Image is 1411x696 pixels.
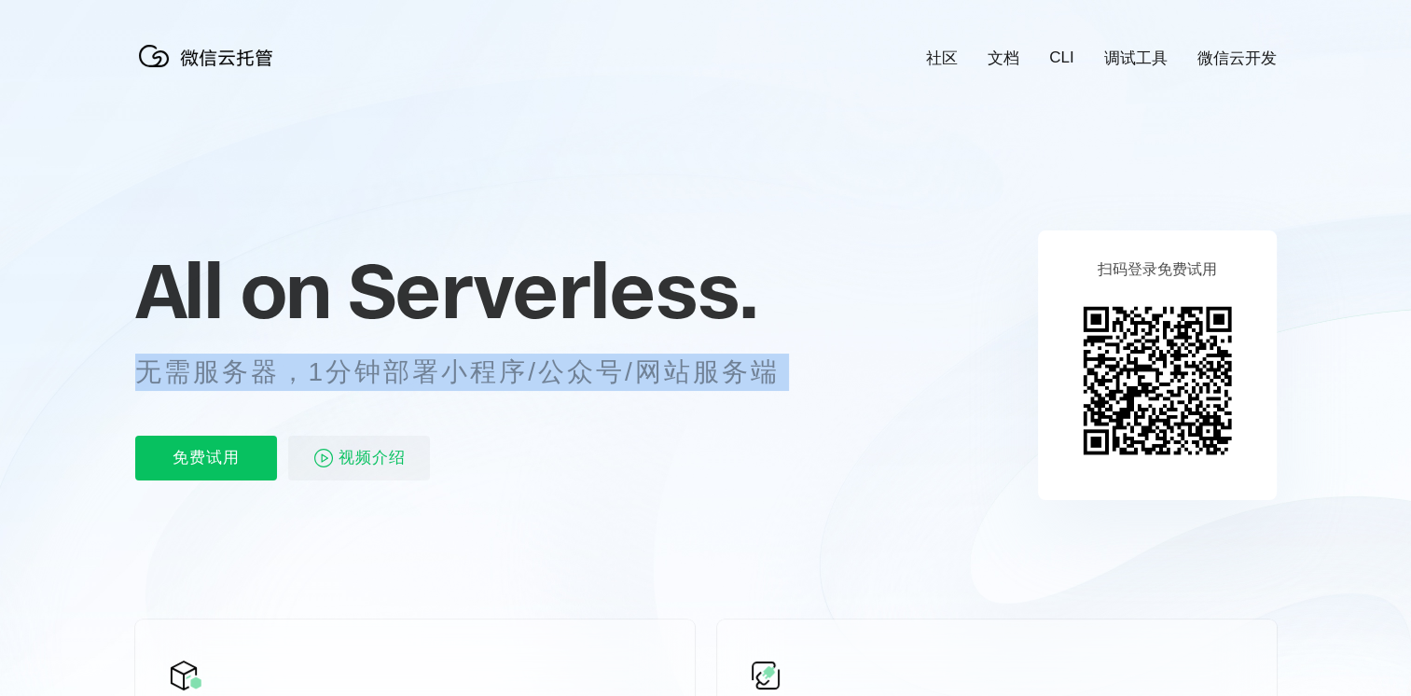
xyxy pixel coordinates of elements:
a: 微信云托管 [135,62,284,77]
a: 文档 [988,48,1019,69]
a: CLI [1049,49,1073,67]
span: All on [135,244,330,337]
span: Serverless. [348,244,757,337]
a: 社区 [926,48,958,69]
p: 扫码登录免费试用 [1098,260,1217,280]
img: video_play.svg [312,447,335,469]
a: 调试工具 [1104,48,1168,69]
a: 微信云开发 [1197,48,1277,69]
span: 视频介绍 [339,436,406,480]
img: 微信云托管 [135,37,284,75]
p: 无需服务器，1分钟部署小程序/公众号/网站服务端 [135,354,814,391]
p: 免费试用 [135,436,277,480]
